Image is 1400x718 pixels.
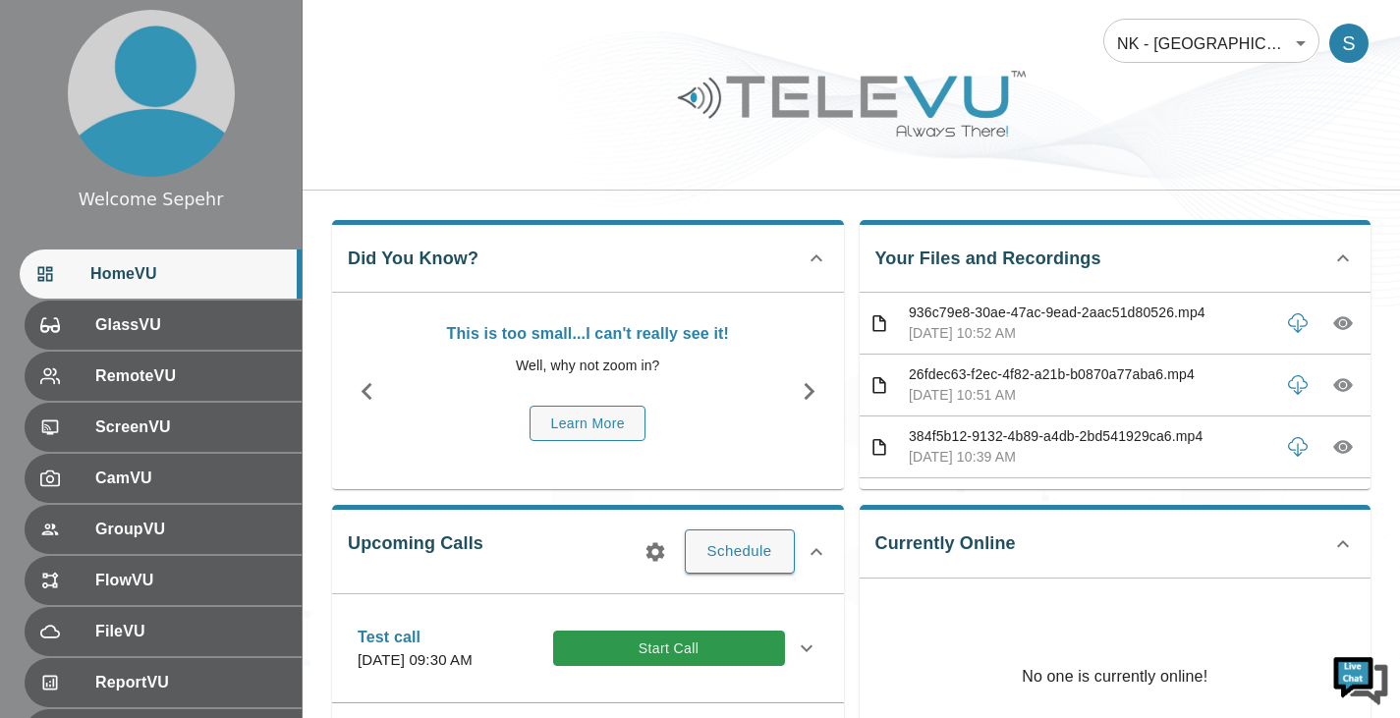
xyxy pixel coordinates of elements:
[25,658,302,707] div: ReportVU
[25,556,302,605] div: FlowVU
[1103,16,1319,71] div: NK - [GEOGRAPHIC_DATA] - [PERSON_NAME]
[90,262,286,286] span: HomeVU
[358,626,473,649] p: Test call
[25,454,302,503] div: CamVU
[909,488,1270,509] p: 6928a6e7-def4-4d76-9f89-74d507a597f1.mp4
[68,10,235,177] img: profile.png
[25,505,302,554] div: GroupVU
[25,301,302,350] div: GlassVU
[553,631,785,667] button: Start Call
[95,415,286,439] span: ScreenVU
[95,671,286,694] span: ReportVU
[909,323,1270,344] p: [DATE] 10:52 AM
[95,569,286,592] span: FlowVU
[95,313,286,337] span: GlassVU
[79,187,224,212] div: Welcome Sepehr
[25,403,302,452] div: ScreenVU
[909,447,1270,468] p: [DATE] 10:39 AM
[530,406,645,442] button: Learn More
[95,518,286,541] span: GroupVU
[675,63,1029,144] img: Logo
[909,426,1270,447] p: 384f5b12-9132-4b89-a4db-2bd541929ca6.mp4
[909,385,1270,406] p: [DATE] 10:51 AM
[909,303,1270,323] p: 936c79e8-30ae-47ac-9ead-2aac51d80526.mp4
[20,249,302,299] div: HomeVU
[25,607,302,656] div: FileVU
[95,467,286,490] span: CamVU
[25,352,302,401] div: RemoteVU
[358,649,473,672] p: [DATE] 09:30 AM
[1329,24,1369,63] div: S
[412,356,764,376] p: Well, why not zoom in?
[1331,649,1390,708] img: Chat Widget
[342,614,834,684] div: Test call[DATE] 09:30 AMStart Call
[412,322,764,346] p: This is too small...I can't really see it!
[685,529,795,573] button: Schedule
[95,620,286,643] span: FileVU
[909,364,1270,385] p: 26fdec63-f2ec-4f82-a21b-b0870a77aba6.mp4
[95,364,286,388] span: RemoteVU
